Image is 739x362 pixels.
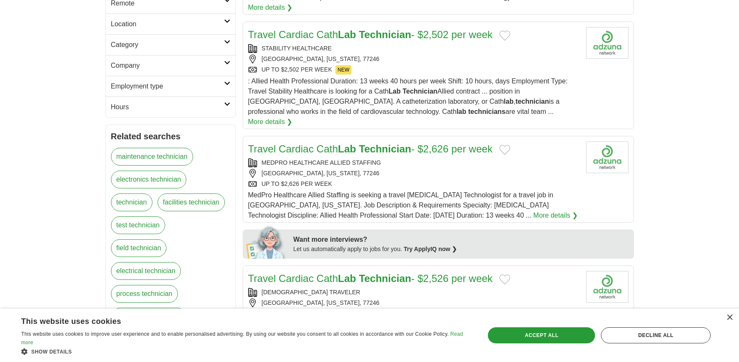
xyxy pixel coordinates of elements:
div: Want more interviews? [293,235,629,245]
a: More details ❯ [533,210,578,221]
a: Travel Cardiac CathLab Technician- $2,526 per week [248,273,493,284]
div: Let us automatically apply to jobs for you. [293,245,629,254]
a: maintenance technician [111,148,193,166]
div: Decline all [601,327,711,343]
div: Close [726,315,733,321]
strong: Lab [338,29,356,40]
a: field technician [111,239,167,257]
span: This website uses cookies to improve user experience and to enable personalised advertising. By u... [21,331,449,337]
button: Add to favorite jobs [499,30,510,41]
strong: Lab [389,88,401,95]
h2: Employment type [111,81,224,91]
strong: technicians [468,108,505,115]
a: process technician [111,285,178,303]
div: [GEOGRAPHIC_DATA], [US_STATE], 77246 [248,298,579,307]
strong: Lab [338,143,356,155]
a: Company [106,55,235,76]
h2: Company [111,61,224,71]
h2: Category [111,40,224,50]
a: Travel Cardiac CathLab Technician- $2,626 per week [248,143,493,155]
strong: technician [515,98,549,105]
span: NEW [335,65,352,75]
h2: Location [111,19,224,29]
button: Add to favorite jobs [499,274,510,285]
a: technician [111,193,152,211]
a: Employment type [106,76,235,97]
div: STABILITY HEALTHCARE [248,44,579,53]
div: [GEOGRAPHIC_DATA], [US_STATE], 77246 [248,169,579,178]
a: electrical technician [111,262,181,280]
a: More details ❯ [248,3,293,13]
div: This website uses cookies [21,314,450,326]
a: installation technician [111,308,186,326]
img: Company logo [586,27,628,59]
div: UP TO $2,502 PER WEEK [248,65,579,75]
span: MedPro Healthcare Allied Staffing is seeking a travel [MEDICAL_DATA] Technologist for a travel jo... [248,191,554,219]
span: : Allied Health Professional Duration: 13 weeks 40 hours per week Shift: 10 hours, days Employmen... [248,77,568,115]
a: Travel Cardiac CathLab Technician- $2,502 per week [248,29,493,40]
img: apply-iq-scientist.png [246,225,287,259]
div: Show details [21,347,471,356]
strong: Technician [402,88,437,95]
strong: Technician [359,29,411,40]
a: Category [106,34,235,55]
a: Location [106,14,235,34]
a: More details ❯ [248,117,293,127]
a: test technician [111,216,165,234]
img: Company logo [586,141,628,173]
div: [DEMOGRAPHIC_DATA] TRAVELER [248,288,579,297]
img: Company logo [586,271,628,303]
strong: lab [504,98,514,105]
strong: Technician [359,143,411,155]
button: Add to favorite jobs [499,145,510,155]
strong: Lab [338,273,356,284]
h2: Related searches [111,130,230,143]
a: Hours [106,97,235,117]
a: Try ApplyIQ now ❯ [404,246,457,252]
div: MEDPRO HEALTHCARE ALLIED STAFFING [248,158,579,167]
div: UP TO $2,626 PER WEEK [248,180,579,188]
a: facilities technician [158,193,225,211]
strong: lab [457,108,466,115]
strong: Technician [359,273,411,284]
div: Accept all [488,327,595,343]
a: electronics technician [111,171,187,188]
div: [GEOGRAPHIC_DATA], [US_STATE], 77246 [248,55,579,64]
h2: Hours [111,102,224,112]
span: Show details [31,349,72,355]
